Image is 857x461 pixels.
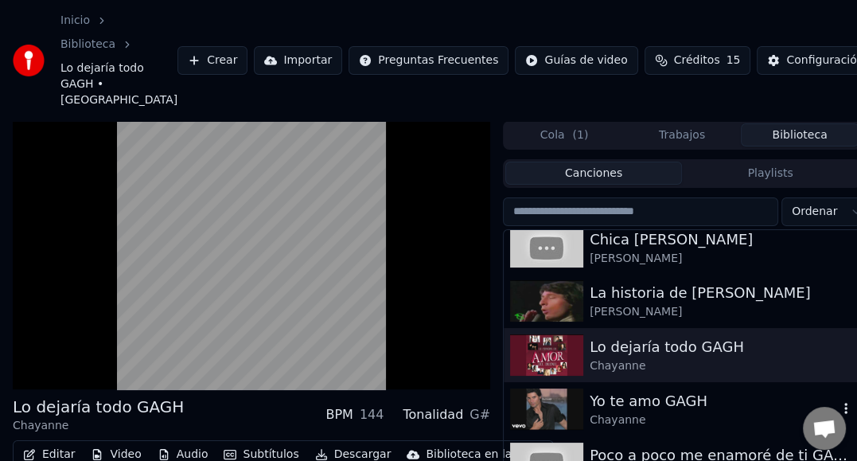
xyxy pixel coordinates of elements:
[590,251,854,267] div: [PERSON_NAME]
[623,123,741,147] button: Trabajos
[590,304,854,320] div: [PERSON_NAME]
[590,390,838,412] div: Yo te amo GAGH
[803,407,846,450] div: Chat abierto
[60,61,177,108] span: Lo dejaría todo GAGH • [GEOGRAPHIC_DATA]
[325,405,353,424] div: BPM
[590,282,854,304] div: La historia de [PERSON_NAME]
[572,127,588,143] span: ( 1 )
[60,13,177,108] nav: breadcrumb
[590,229,854,251] div: Chica [PERSON_NAME]
[60,13,90,29] a: Inicio
[254,46,342,75] button: Importar
[515,46,637,75] button: Guías de video
[590,336,854,358] div: Lo dejaría todo GAGH
[792,204,837,220] span: Ordenar
[505,162,682,185] button: Canciones
[645,46,751,75] button: Créditos15
[590,358,854,374] div: Chayanne
[505,123,623,147] button: Cola
[13,396,184,418] div: Lo dejaría todo GAGH
[360,405,384,424] div: 144
[13,45,45,76] img: youka
[177,46,247,75] button: Crear
[349,46,508,75] button: Preguntas Frecuentes
[469,405,490,424] div: G#
[674,53,720,68] span: Créditos
[727,53,741,68] span: 15
[60,37,115,53] a: Biblioteca
[590,412,838,428] div: Chayanne
[13,418,184,434] div: Chayanne
[403,405,463,424] div: Tonalidad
